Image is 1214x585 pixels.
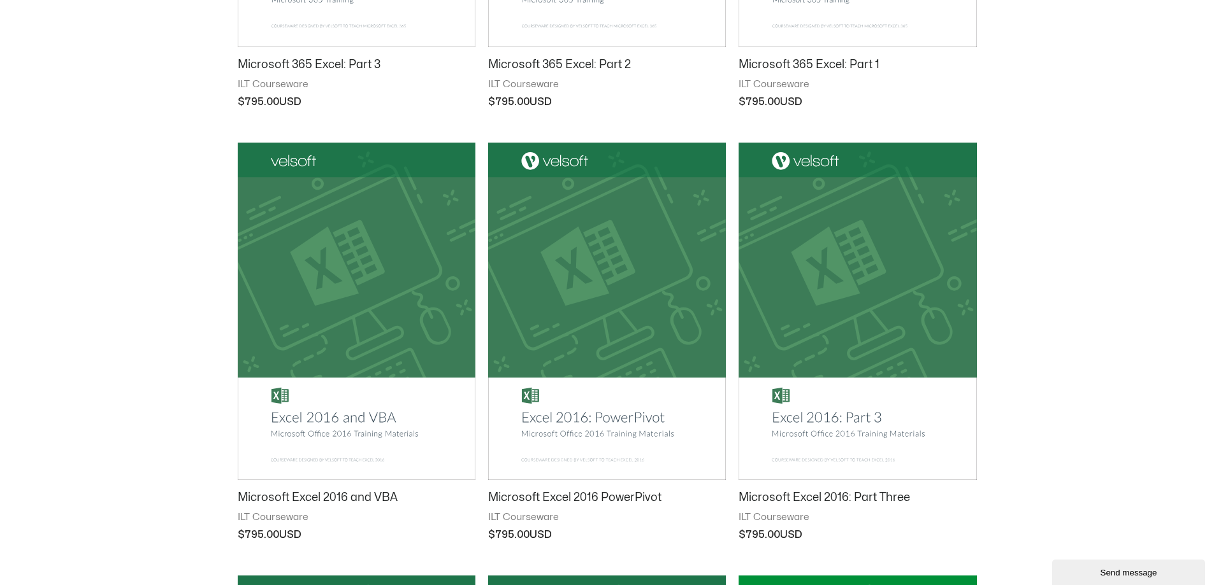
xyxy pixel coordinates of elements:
[739,57,976,78] a: Microsoft 365 Excel: Part 1
[238,490,475,511] a: Microsoft Excel 2016 and VBA
[739,530,746,540] span: $
[488,511,726,524] span: ILT Courseware
[739,530,780,540] bdi: 795.00
[238,530,245,540] span: $
[238,97,279,107] bdi: 795.00
[739,97,780,107] bdi: 795.00
[488,143,726,479] img: 2016
[488,57,726,72] h2: Microsoft 365 Excel: Part 2
[739,490,976,511] a: Microsoft Excel 2016: Part Three
[739,143,976,480] img: 2016
[739,490,976,505] h2: Microsoft Excel 2016: Part Three
[488,78,726,91] span: ILT Courseware
[1052,557,1208,585] iframe: chat widget
[488,530,530,540] bdi: 795.00
[238,490,475,505] h2: Microsoft Excel 2016 and VBA
[739,511,976,524] span: ILT Courseware
[238,97,245,107] span: $
[488,490,726,511] a: Microsoft Excel 2016 PowerPivot
[739,97,746,107] span: $
[238,511,475,524] span: ILT Courseware
[739,57,976,72] h2: Microsoft 365 Excel: Part 1
[488,530,495,540] span: $
[238,57,475,78] a: Microsoft 365 Excel: Part 3
[488,490,726,505] h2: Microsoft Excel 2016 PowerPivot
[488,57,726,78] a: Microsoft 365 Excel: Part 2
[238,57,475,72] h2: Microsoft 365 Excel: Part 3
[739,78,976,91] span: ILT Courseware
[238,78,475,91] span: ILT Courseware
[488,97,495,107] span: $
[488,97,530,107] bdi: 795.00
[238,530,279,540] bdi: 795.00
[238,143,475,479] img: Microsoft Excel 2016 and VBA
